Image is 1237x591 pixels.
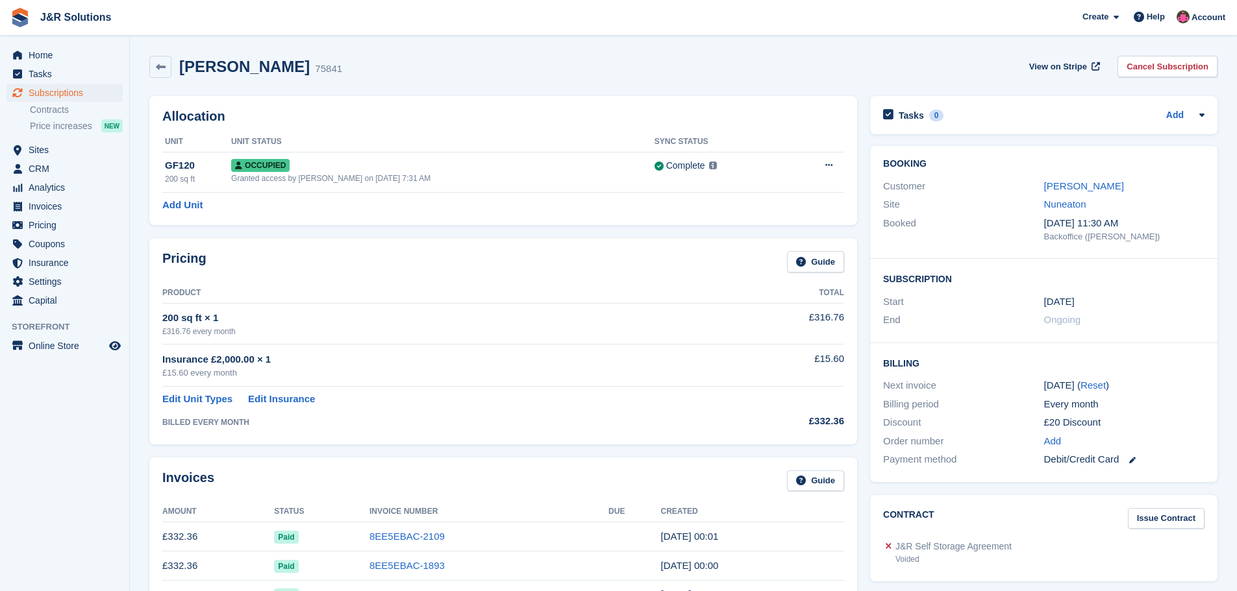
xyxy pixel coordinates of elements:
div: Payment method [883,452,1043,467]
span: Price increases [30,120,92,132]
a: menu [6,216,123,234]
span: Invoices [29,197,106,215]
div: 0 [929,110,944,121]
div: Discount [883,415,1043,430]
a: Cancel Subscription [1118,56,1218,77]
span: Coupons [29,235,106,253]
a: menu [6,254,123,272]
span: Insurance [29,254,106,272]
td: £332.36 [162,551,274,581]
h2: Allocation [162,109,844,124]
a: menu [6,178,123,197]
div: End [883,313,1043,328]
div: £332.36 [716,414,844,429]
th: Invoice Number [369,501,608,522]
a: menu [6,160,123,178]
img: Julie Morgan [1177,10,1190,23]
a: menu [6,46,123,64]
span: Subscriptions [29,84,106,102]
span: Account [1192,11,1225,24]
a: Add Unit [162,198,203,213]
div: J&R Self Storage Agreement [895,540,1012,553]
div: £15.60 every month [162,367,716,380]
a: menu [6,272,123,291]
span: Help [1147,10,1165,23]
a: 8EE5EBAC-1893 [369,560,445,571]
a: menu [6,337,123,355]
time: 2025-06-22 23:00:44 UTC [661,560,719,571]
img: stora-icon-8386f47178a22dfd0bd8f6a31ec36ba5ce8667c1dd55bd0f319d3a0aa187defe.svg [10,8,30,27]
a: Edit Insurance [248,392,315,407]
div: Billing period [883,397,1043,412]
span: Paid [274,531,298,544]
div: NEW [101,119,123,132]
span: Storefront [12,320,129,333]
div: [DATE] ( ) [1044,378,1205,393]
span: Pricing [29,216,106,234]
div: 200 sq ft [165,173,231,185]
img: icon-info-grey-7440780725fd019a000dd9b08b2336e03edf1995a4989e88bcd33f0948082b44.svg [709,162,717,169]
div: Backoffice ([PERSON_NAME]) [1044,230,1205,243]
h2: Invoices [162,470,214,492]
span: Ongoing [1044,314,1081,325]
span: CRM [29,160,106,178]
h2: Tasks [899,110,924,121]
th: Due [608,501,660,522]
a: Nuneaton [1044,199,1086,210]
a: Edit Unit Types [162,392,232,407]
a: Add [1166,108,1184,123]
div: Customer [883,179,1043,194]
div: BILLED EVERY MONTH [162,416,716,428]
a: menu [6,84,123,102]
a: menu [6,141,123,159]
th: Product [162,283,716,304]
span: Create [1082,10,1108,23]
a: 8EE5EBAC-2109 [369,531,445,542]
div: Complete [666,159,705,173]
div: Every month [1044,397,1205,412]
h2: Subscription [883,272,1205,285]
td: £15.60 [716,344,844,387]
span: Settings [29,272,106,291]
div: Debit/Credit Card [1044,452,1205,467]
span: View on Stripe [1029,60,1087,73]
div: 75841 [315,62,342,77]
h2: Billing [883,356,1205,369]
th: Status [274,501,369,522]
div: Order number [883,434,1043,449]
th: Unit Status [231,132,655,152]
a: Guide [787,251,844,272]
th: Created [661,501,844,522]
th: Total [716,283,844,304]
span: Occupied [231,159,290,172]
div: £20 Discount [1044,415,1205,430]
a: menu [6,235,123,253]
a: Price increases NEW [30,119,123,133]
div: Start [883,295,1043,309]
time: 2025-07-22 23:01:00 UTC [661,531,719,542]
div: 200 sq ft × 1 [162,311,716,326]
a: menu [6,65,123,83]
a: Issue Contract [1128,508,1205,529]
div: GF120 [165,158,231,173]
span: Analytics [29,178,106,197]
th: Unit [162,132,231,152]
div: Insurance £2,000.00 × 1 [162,352,716,367]
a: Reset [1081,380,1106,391]
div: Next invoice [883,378,1043,393]
div: Voided [895,553,1012,565]
a: [PERSON_NAME] [1044,180,1124,191]
a: Preview store [107,338,123,354]
span: Tasks [29,65,106,83]
td: £332.36 [162,522,274,551]
th: Amount [162,501,274,522]
h2: [PERSON_NAME] [179,58,310,75]
h2: Pricing [162,251,206,272]
span: Home [29,46,106,64]
div: £316.76 every month [162,326,716,337]
span: Paid [274,560,298,573]
a: Add [1044,434,1062,449]
div: Site [883,197,1043,212]
td: £316.76 [716,303,844,344]
a: Contracts [30,104,123,116]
